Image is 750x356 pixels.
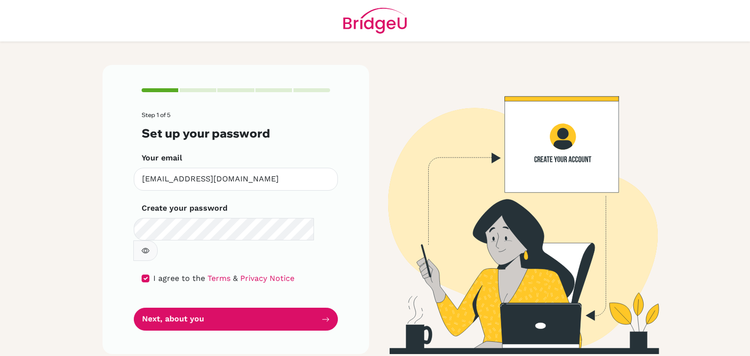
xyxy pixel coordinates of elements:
a: Terms [208,274,230,283]
span: I agree to the [153,274,205,283]
span: Step 1 of 5 [142,111,170,119]
a: Privacy Notice [240,274,294,283]
input: Insert your email* [134,168,338,191]
button: Next, about you [134,308,338,331]
h3: Set up your password [142,126,330,140]
span: & [233,274,238,283]
label: Your email [142,152,182,164]
label: Create your password [142,202,228,214]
